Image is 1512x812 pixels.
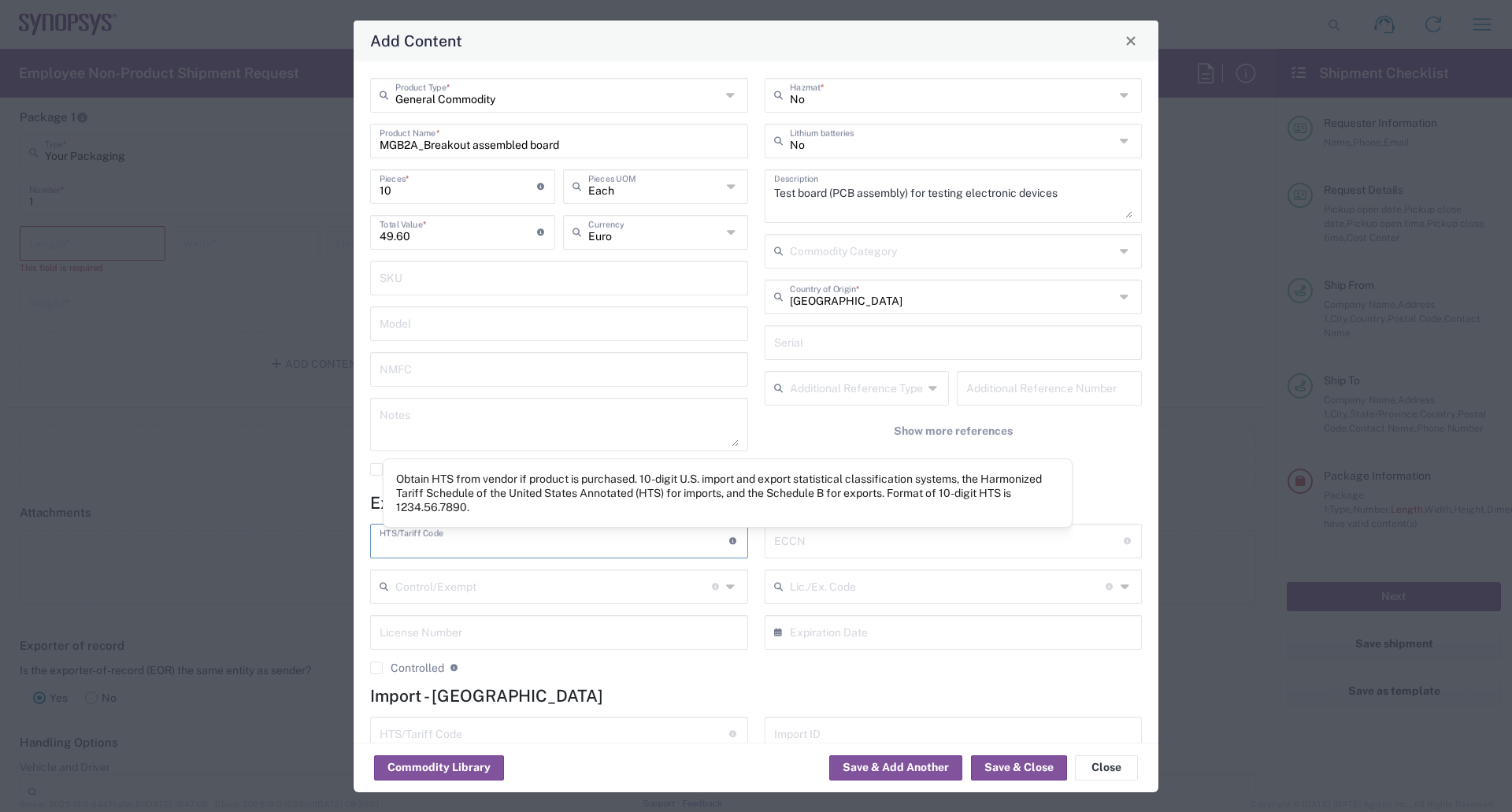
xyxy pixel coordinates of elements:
button: Save & Close [971,755,1067,780]
button: Commodity Library [374,755,504,780]
button: Close [1075,755,1138,780]
h4: Export - DE [370,493,1142,513]
button: Close [1120,30,1142,52]
span: Show more references [894,424,1013,439]
label: Controlled [370,662,444,674]
h4: Import - [GEOGRAPHIC_DATA] [370,686,1142,706]
div: Obtain HTS from vendor if product is purchased. 10-digit U.S. import and export statistical class... [396,472,1059,514]
h4: Add Content [370,29,462,52]
button: Save & Add Another [829,755,962,780]
label: Insurance [370,463,441,476]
